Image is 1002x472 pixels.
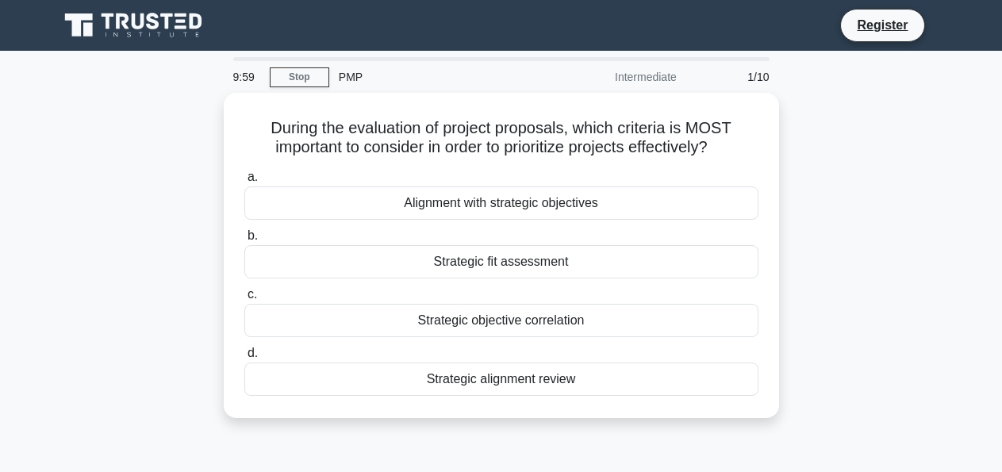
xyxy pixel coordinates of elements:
[243,118,760,158] h5: During the evaluation of project proposals, which criteria is MOST important to consider in order...
[244,186,758,220] div: Alignment with strategic objectives
[244,245,758,278] div: Strategic fit assessment
[248,287,257,301] span: c.
[547,61,686,93] div: Intermediate
[244,363,758,396] div: Strategic alignment review
[329,61,547,93] div: PMP
[847,15,917,35] a: Register
[244,304,758,337] div: Strategic objective correlation
[248,228,258,242] span: b.
[270,67,329,87] a: Stop
[224,61,270,93] div: 9:59
[248,346,258,359] span: d.
[686,61,779,93] div: 1/10
[248,170,258,183] span: a.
